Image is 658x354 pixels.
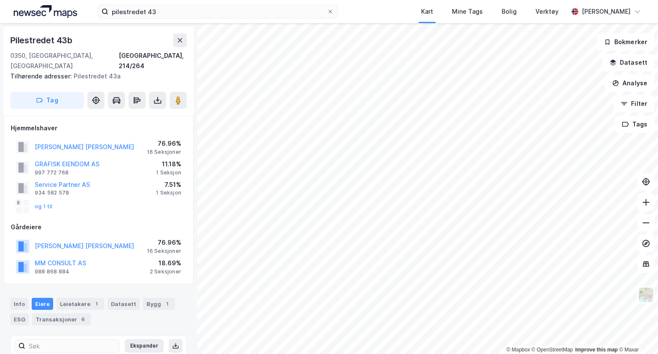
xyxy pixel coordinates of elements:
input: Søk på adresse, matrikkel, gårdeiere, leietakere eller personer [108,5,327,18]
div: 16 Seksjoner [147,248,181,255]
div: Gårdeiere [11,222,186,232]
div: [PERSON_NAME] [582,6,631,17]
div: [GEOGRAPHIC_DATA], 214/264 [119,51,187,71]
div: 988 868 884 [35,268,69,275]
span: Tilhørende adresser: [10,72,74,80]
div: Leietakere [57,298,104,310]
button: Analyse [605,75,655,92]
div: 1 Seksjon [156,169,181,176]
input: Søk [25,339,119,352]
div: 11.18% [156,159,181,169]
button: Filter [613,95,655,112]
button: Bokmerker [597,33,655,51]
button: Tags [615,116,655,133]
div: 76.96% [147,237,181,248]
div: Eiere [32,298,53,310]
button: Ekspander [125,339,164,353]
div: 6 [79,315,87,324]
div: Bolig [502,6,517,17]
div: 2 Seksjoner [150,268,181,275]
div: Verktøy [535,6,559,17]
div: 16 Seksjoner [147,149,181,156]
div: 18.69% [150,258,181,268]
div: Bygg [143,298,175,310]
div: 76.96% [147,138,181,149]
div: Datasett [108,298,140,310]
div: 1 [92,300,101,308]
div: Kart [421,6,433,17]
div: Hjemmelshaver [11,123,186,133]
button: Datasett [602,54,655,71]
div: Pilestredet 43b [10,33,74,47]
div: 997 772 768 [35,169,69,176]
div: ESG [10,313,29,325]
div: 1 [163,300,171,308]
div: 1 Seksjon [156,189,181,196]
a: Mapbox [506,347,530,353]
div: Pilestredet 43a [10,71,180,81]
img: logo.a4113a55bc3d86da70a041830d287a7e.svg [14,5,77,18]
div: 0350, [GEOGRAPHIC_DATA], [GEOGRAPHIC_DATA] [10,51,119,71]
div: 934 582 578 [35,189,69,196]
button: Tag [10,92,84,109]
img: Z [638,287,654,303]
a: OpenStreetMap [532,347,573,353]
div: Info [10,298,28,310]
div: Transaksjoner [32,313,91,325]
div: Kontrollprogram for chat [615,313,658,354]
a: Improve this map [575,347,618,353]
iframe: Chat Widget [615,313,658,354]
div: 7.51% [156,180,181,190]
div: Mine Tags [452,6,483,17]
